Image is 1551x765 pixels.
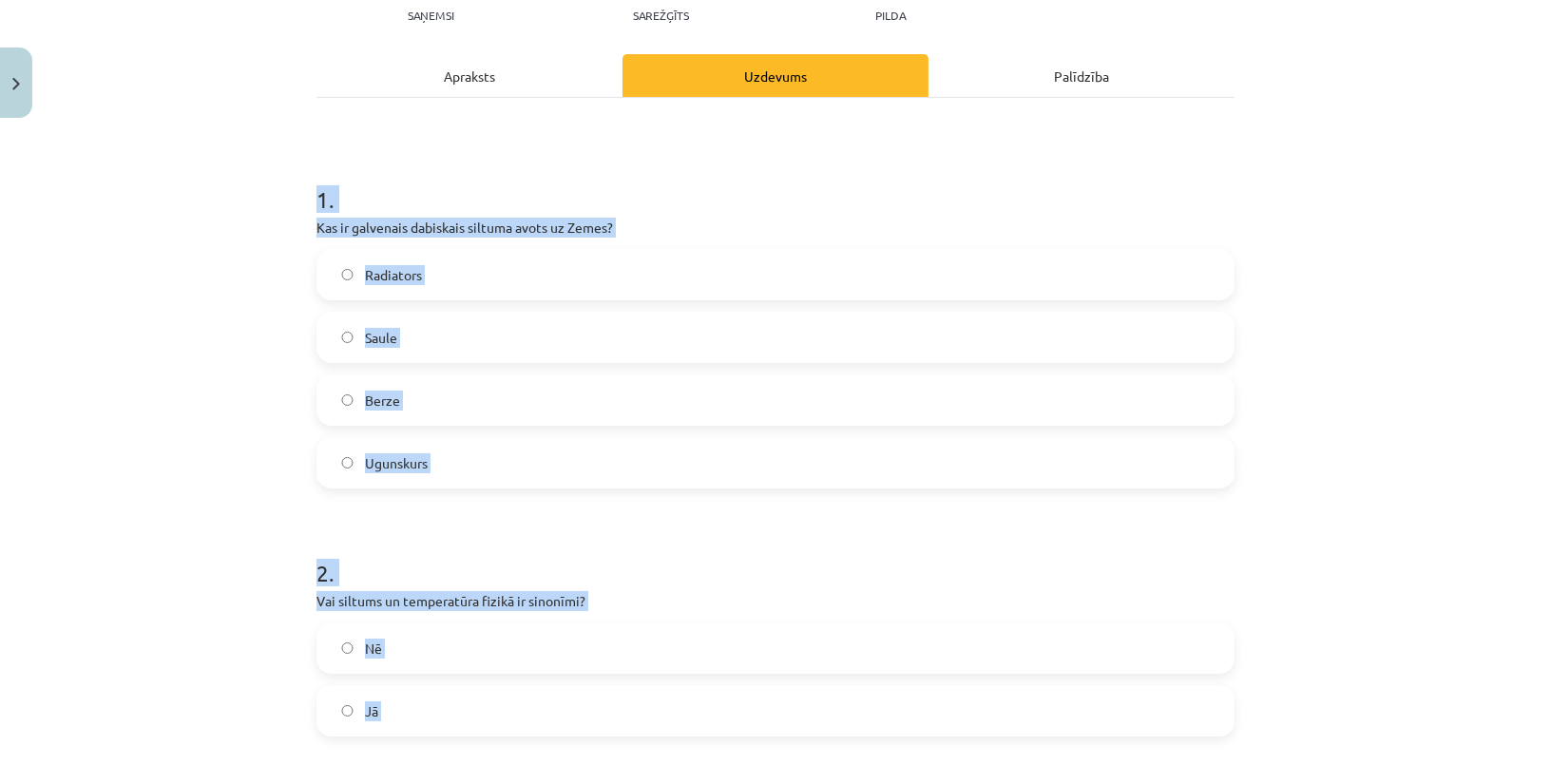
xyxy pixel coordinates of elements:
[875,9,906,22] p: pilda
[633,9,689,22] p: Sarežģīts
[316,54,622,97] div: Apraksts
[316,218,1235,238] p: Kas ir galvenais dabiskais siltuma avots uz Zemes?
[622,54,929,97] div: Uzdevums
[316,526,1235,585] h1: 2 .
[365,639,382,659] span: Nē
[365,265,422,285] span: Radiators
[341,705,354,717] input: Jā
[341,394,354,407] input: Berze
[400,9,462,22] p: Saņemsi
[365,701,378,721] span: Jā
[365,453,428,473] span: Ugunskurs
[929,54,1235,97] div: Palīdzība
[341,332,354,344] input: Saule
[316,153,1235,212] h1: 1 .
[341,642,354,655] input: Nē
[12,78,20,90] img: icon-close-lesson-0947bae3869378f0d4975bcd49f059093ad1ed9edebbc8119c70593378902aed.svg
[341,457,354,469] input: Ugunskurs
[365,328,397,348] span: Saule
[341,269,354,281] input: Radiators
[365,391,400,411] span: Berze
[316,591,1235,611] p: Vai siltums un temperatūra fizikā ir sinonīmi?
